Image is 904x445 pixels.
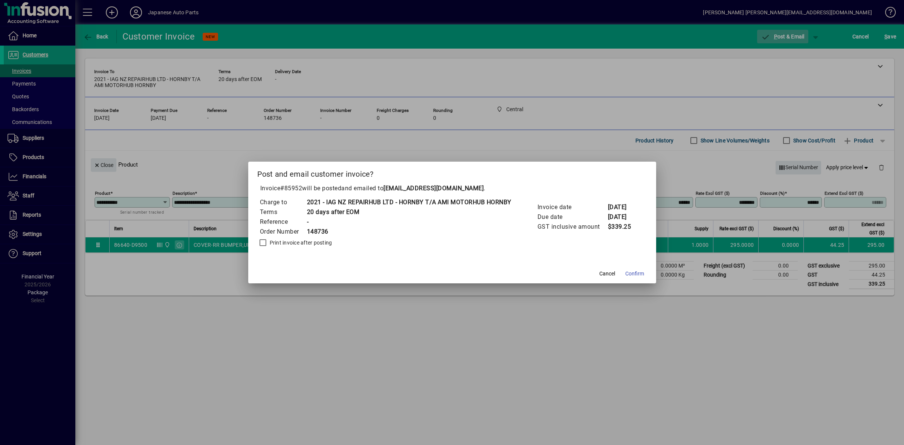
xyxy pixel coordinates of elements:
td: $339.25 [608,222,638,232]
td: [DATE] [608,202,638,212]
button: Confirm [622,267,647,280]
td: Charge to [260,197,307,207]
td: [DATE] [608,212,638,222]
td: Terms [260,207,307,217]
td: 2021 - IAG NZ REPAIRHUB LTD - HORNBY T/A AMI MOTORHUB HORNBY [307,197,512,207]
h2: Post and email customer invoice? [248,162,656,184]
td: Due date [537,212,608,222]
td: 148736 [307,227,512,237]
span: #85952 [280,185,302,192]
td: 20 days after EOM [307,207,512,217]
span: and emailed to [341,185,484,192]
b: [EMAIL_ADDRESS][DOMAIN_NAME] [383,185,484,192]
button: Cancel [595,267,619,280]
td: GST inclusive amount [537,222,608,232]
td: Order Number [260,227,307,237]
span: Confirm [625,270,644,278]
label: Print invoice after posting [268,239,332,246]
td: Reference [260,217,307,227]
td: Invoice date [537,202,608,212]
p: Invoice will be posted . [257,184,647,193]
td: - [307,217,512,227]
span: Cancel [599,270,615,278]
